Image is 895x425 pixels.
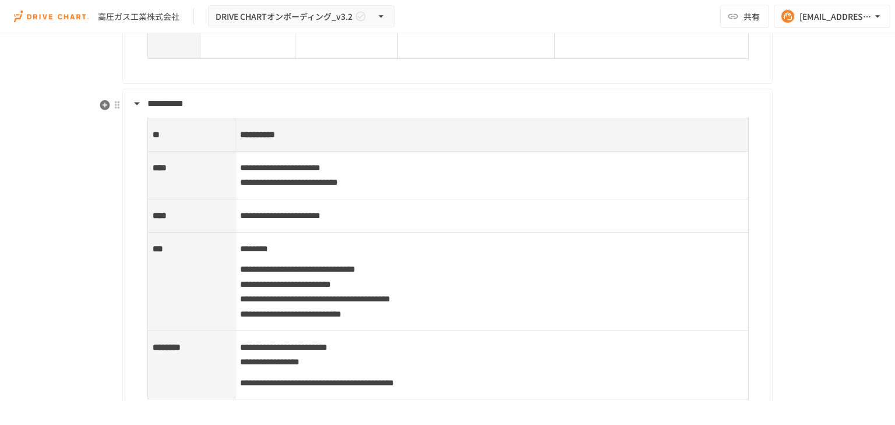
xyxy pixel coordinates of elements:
[98,10,179,23] div: 高圧ガス工業株式会社
[744,10,760,23] span: 共有
[216,9,353,24] span: DRIVE CHARTオンボーディング_v3.2
[774,5,890,28] button: [EMAIL_ADDRESS][DOMAIN_NAME]
[720,5,769,28] button: 共有
[14,7,89,26] img: i9VDDS9JuLRLX3JIUyK59LcYp6Y9cayLPHs4hOxMB9W
[208,5,394,28] button: DRIVE CHARTオンボーディング_v3.2
[799,9,872,24] div: [EMAIL_ADDRESS][DOMAIN_NAME]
